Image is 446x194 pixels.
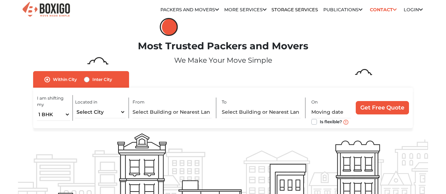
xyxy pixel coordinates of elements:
input: Moving date [311,106,351,118]
a: Login [404,7,423,12]
label: From [133,99,145,105]
a: Storage Services [271,7,318,12]
a: Contact [367,4,399,15]
p: We Make Your Move Simple [18,55,428,65]
img: Boxigo [22,1,71,18]
input: Select Building or Nearest Landmark [222,106,300,118]
a: Publications [323,7,362,12]
label: Within City [53,75,77,84]
label: Is flexible? [320,118,342,125]
label: Inter City [92,75,112,84]
label: To [222,99,227,105]
input: Get Free Quote [356,101,409,114]
label: Located in [75,99,97,105]
label: On [311,99,318,105]
a: More services [224,7,267,12]
input: Select Building or Nearest Landmark [133,106,211,118]
a: Packers and Movers [160,7,219,12]
img: move_date_info [343,120,348,125]
label: I am shifting my [37,95,71,108]
h1: Most Trusted Packers and Movers [18,40,428,52]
